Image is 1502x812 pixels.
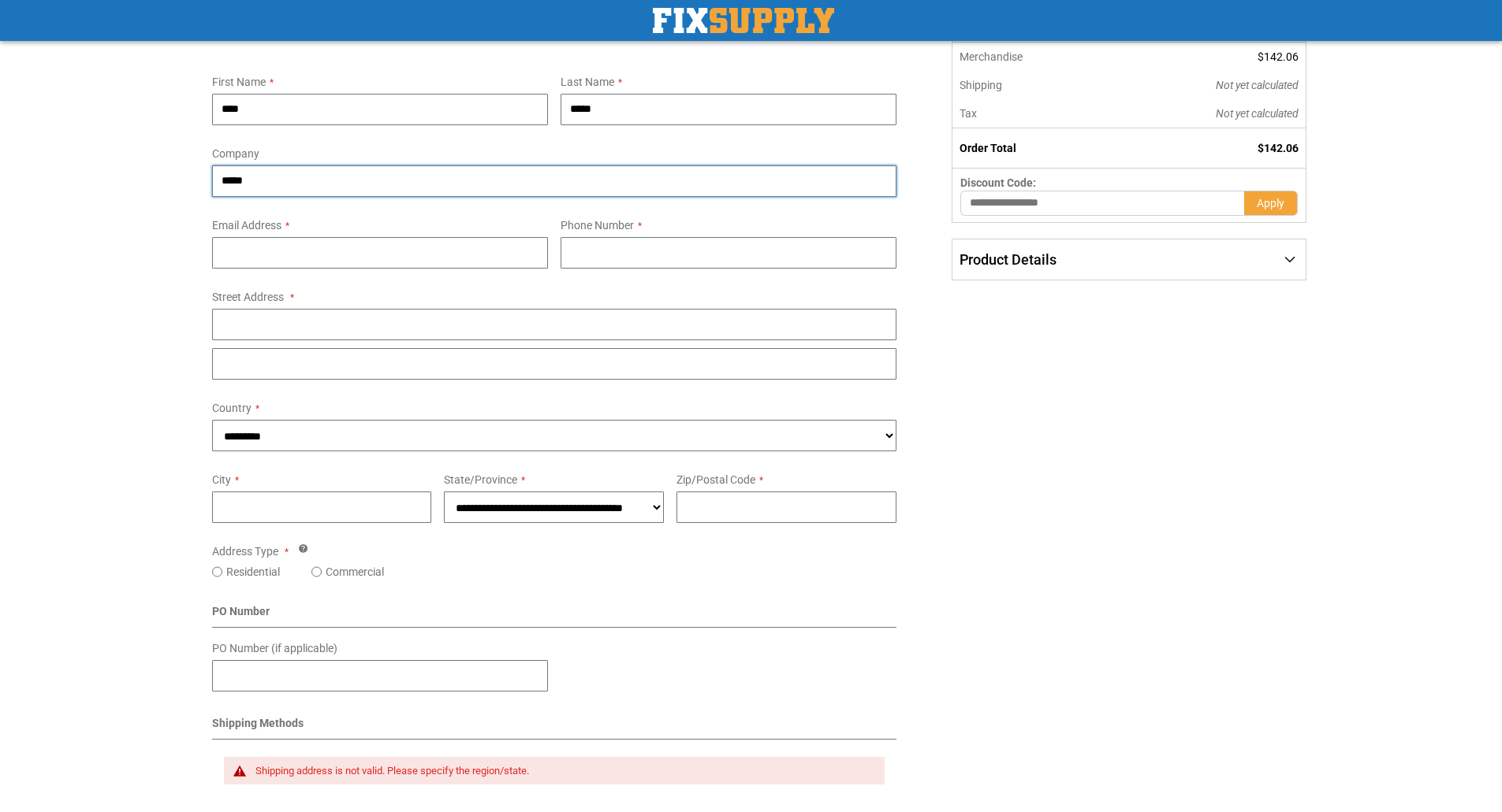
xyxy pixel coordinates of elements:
span: First Name [212,76,266,88]
span: Last Name [561,76,614,88]
span: Discount Code: [960,176,1036,189]
span: City [212,473,231,486]
span: Street Address [212,291,284,303]
label: Residential [226,564,280,580]
span: Product Details [960,251,1057,268]
span: Address Type [212,545,278,558]
div: Shipping Methods [212,715,897,740]
img: Fix Industrial Supply [653,8,834,33]
span: PO Number (if applicable) [212,642,337,654]
span: State/Province [444,473,517,486]
label: Commercial [326,564,384,580]
span: Country [212,402,252,414]
div: Shipping address is not valid. Please specify the region/state. [255,765,870,777]
span: Company [212,147,259,160]
a: store logo [653,8,834,33]
th: Merchandise [952,43,1109,71]
strong: Order Total [960,142,1016,154]
th: Tax [952,99,1109,128]
span: Phone Number [561,219,634,232]
span: Zip/Postal Code [676,473,755,486]
div: PO Number [212,603,897,628]
span: $142.06 [1258,50,1299,63]
span: $142.06 [1258,142,1299,154]
span: Not yet calculated [1216,79,1299,91]
span: Not yet calculated [1216,107,1299,120]
span: Apply [1257,197,1284,209]
button: Apply [1244,191,1298,216]
span: Shipping [960,79,1002,91]
span: Email Address [212,219,281,232]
